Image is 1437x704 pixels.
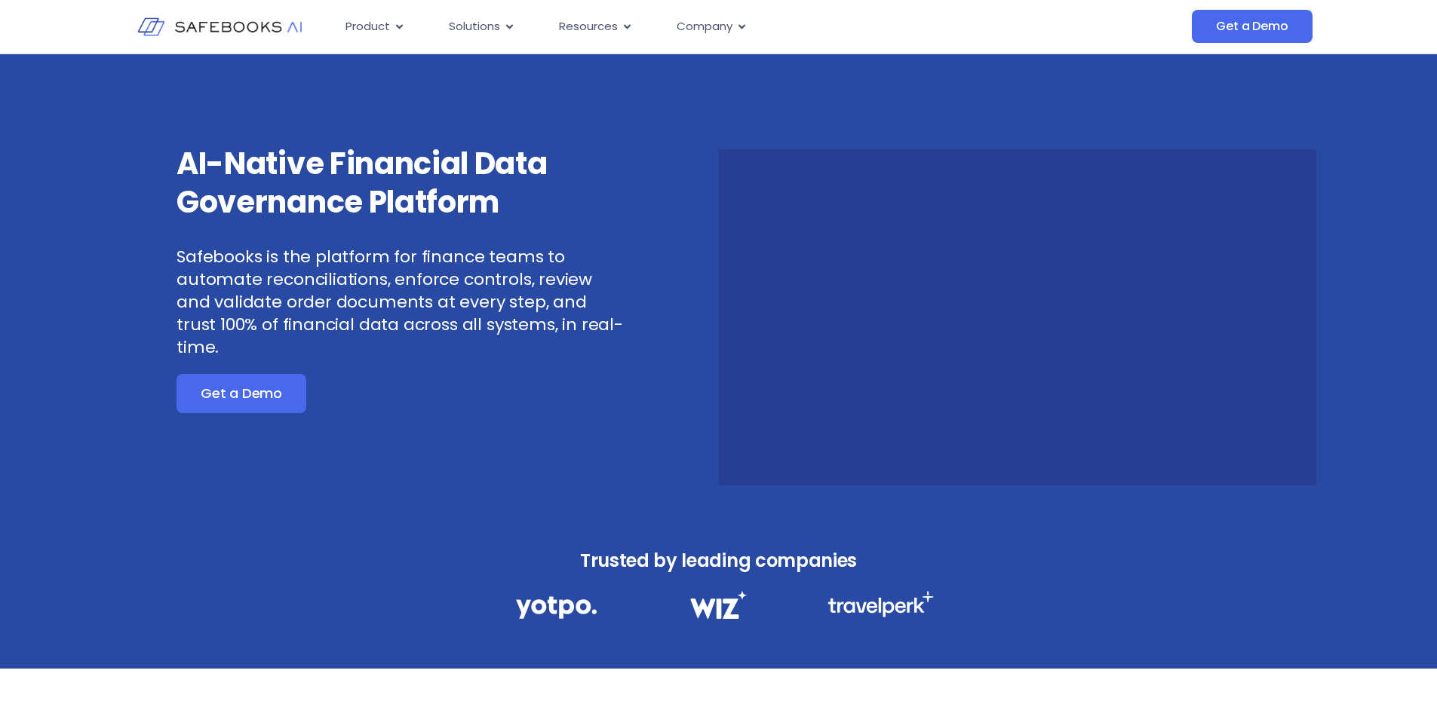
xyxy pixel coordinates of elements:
[828,591,934,617] img: Financial Data Governance 3
[345,18,390,35] span: Product
[177,145,625,222] h3: AI-Native Financial Data Governance Platform
[1216,19,1288,34] span: Get a Demo
[177,374,306,413] a: Get a Demo
[1192,10,1312,43] a: Get a Demo
[516,591,597,623] img: Financial Data Governance 1
[201,386,282,401] span: Get a Demo
[449,18,500,35] span: Solutions
[559,18,618,35] span: Resources
[333,12,1041,41] nav: Menu
[483,546,955,576] h3: Trusted by leading companies
[333,12,1041,41] div: Menu Toggle
[683,591,754,619] img: Financial Data Governance 2
[177,246,625,359] p: Safebooks is the platform for finance teams to automate reconciliations, enforce controls, review...
[677,18,732,35] span: Company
